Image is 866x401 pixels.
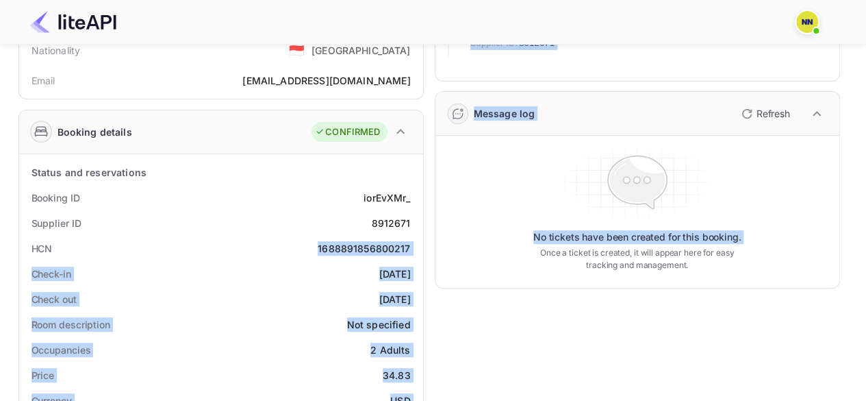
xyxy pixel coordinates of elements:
div: Occupancies [31,343,91,357]
div: 8912671 [371,216,410,230]
div: 1688891856800217 [318,241,410,256]
div: Email [31,73,55,88]
div: Room description [31,317,110,332]
div: Message log [474,106,535,121]
div: Status and reservations [31,165,147,180]
div: Not specified [347,317,411,332]
div: Supplier ID [31,216,81,230]
img: N/A N/A [796,11,818,33]
button: Refresh [733,103,795,125]
p: No tickets have been created for this booking. [533,230,741,244]
div: iorEvXMr_ [364,191,410,205]
div: 34.83 [383,368,411,382]
div: [GEOGRAPHIC_DATA] [311,43,411,58]
span: United States [289,38,305,62]
p: Once a ticket is created, it will appear here for easy tracking and management. [529,247,746,271]
div: 2 Adults [370,343,410,357]
div: CONFIRMED [315,125,380,139]
div: [EMAIL_ADDRESS][DOMAIN_NAME] [242,73,410,88]
div: HCN [31,241,53,256]
div: [DATE] [379,267,411,281]
div: Booking ID [31,191,80,205]
div: [DATE] [379,292,411,306]
div: Price [31,368,55,382]
p: Refresh [756,106,790,121]
div: Check out [31,292,77,306]
div: Booking details [58,125,132,139]
img: LiteAPI Logo [30,11,116,33]
div: Check-in [31,267,71,281]
div: Nationality [31,43,81,58]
